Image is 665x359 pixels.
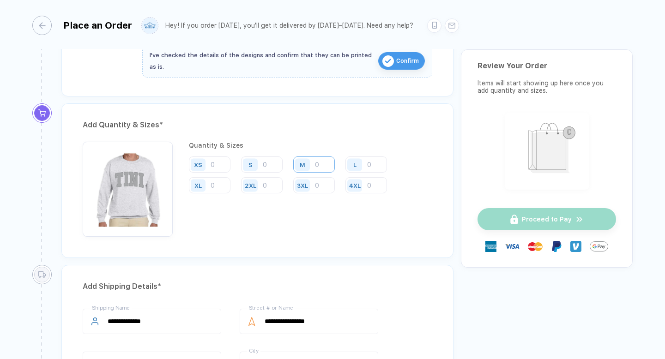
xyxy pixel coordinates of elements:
div: Quantity & Sizes [189,142,432,149]
div: XL [194,182,202,189]
div: I've checked the details of the designs and confirm that they can be printed as is. [150,49,374,72]
div: Place an Order [63,20,132,31]
img: shopping_bag.png [509,117,585,184]
div: Items will start showing up here once you add quantity and sizes. [478,79,616,94]
button: iconConfirm [378,52,425,70]
div: 2XL [245,182,256,189]
div: Hey! If you order [DATE], you'll get it delivered by [DATE]–[DATE]. Need any help? [165,22,413,30]
div: XS [194,161,202,168]
div: 4XL [349,182,361,189]
img: user profile [142,18,158,34]
img: Paypal [551,241,562,252]
span: Confirm [396,54,419,68]
div: Add Quantity & Sizes [83,118,432,132]
img: 1741297317610xiezb_nt_front.png [87,146,168,227]
div: M [300,161,305,168]
div: S [248,161,253,168]
img: visa [505,239,520,254]
img: icon [382,55,394,67]
img: GPay [590,237,608,256]
div: L [353,161,357,168]
div: Add Shipping Details [83,279,432,294]
img: master-card [528,239,543,254]
img: Venmo [570,241,581,252]
div: Review Your Order [478,61,616,70]
img: express [485,241,496,252]
div: 3XL [297,182,308,189]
